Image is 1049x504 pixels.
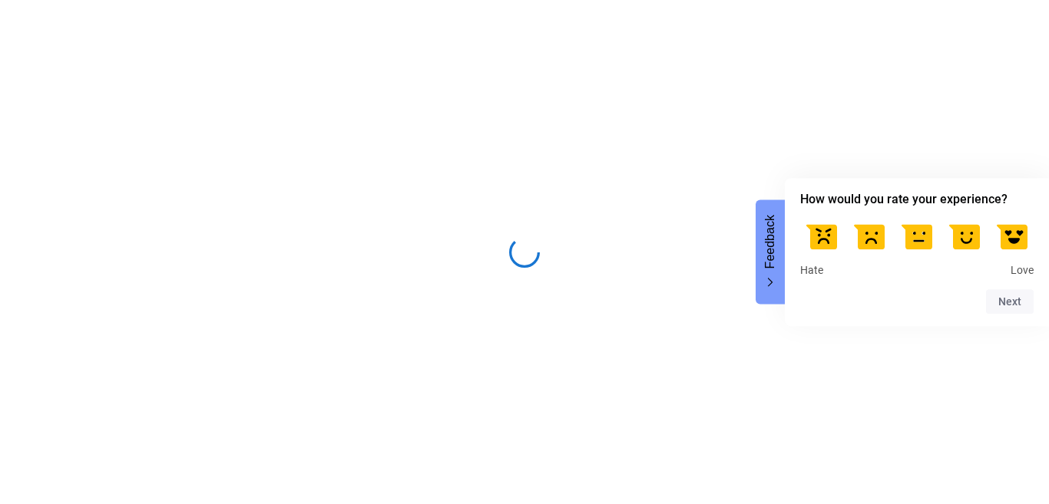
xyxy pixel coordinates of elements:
h2: How would you rate your experience? Select an option from 1 to 5, with 1 being Hate and 5 being Love [800,190,1034,209]
div: How would you rate your experience? Select an option from 1 to 5, with 1 being Hate and 5 being Love [800,215,1034,278]
button: Next question [986,289,1034,314]
button: Feedback - Hide survey [756,199,785,304]
span: Hate [800,264,823,278]
div: How would you rate your experience? Select an option from 1 to 5, with 1 being Hate and 5 being Love [785,178,1049,327]
span: Love [1011,264,1034,278]
span: Feedback [763,215,777,268]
